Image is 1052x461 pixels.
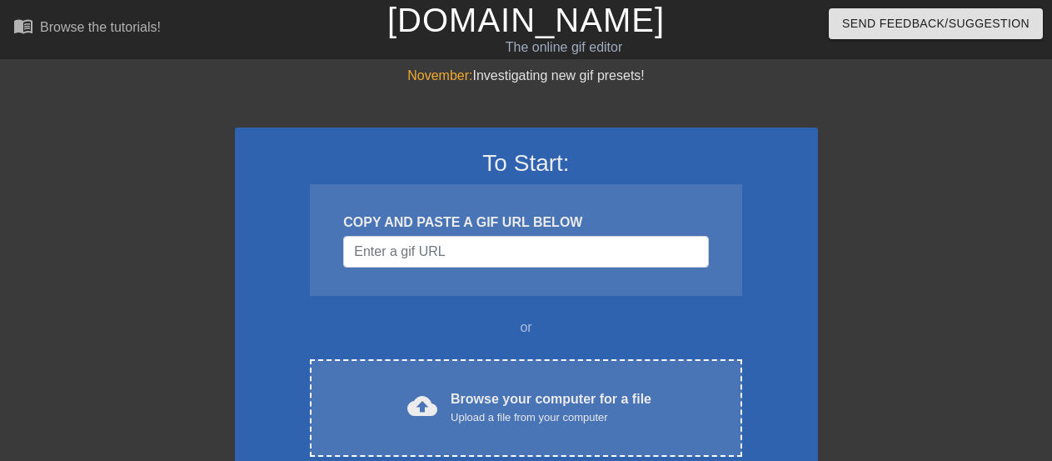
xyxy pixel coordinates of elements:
[451,409,651,426] div: Upload a file from your computer
[407,391,437,421] span: cloud_upload
[343,213,708,233] div: COPY AND PASTE A GIF URL BELOW
[359,38,769,58] div: The online gif editor
[40,20,161,34] div: Browse the tutorials!
[451,389,651,426] div: Browse your computer for a file
[407,68,472,83] span: November:
[13,16,161,42] a: Browse the tutorials!
[387,2,665,38] a: [DOMAIN_NAME]
[343,236,708,268] input: Username
[842,13,1030,34] span: Send Feedback/Suggestion
[235,66,818,86] div: Investigating new gif presets!
[13,16,33,36] span: menu_book
[257,149,796,178] h3: To Start:
[829,8,1043,39] button: Send Feedback/Suggestion
[278,318,775,338] div: or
